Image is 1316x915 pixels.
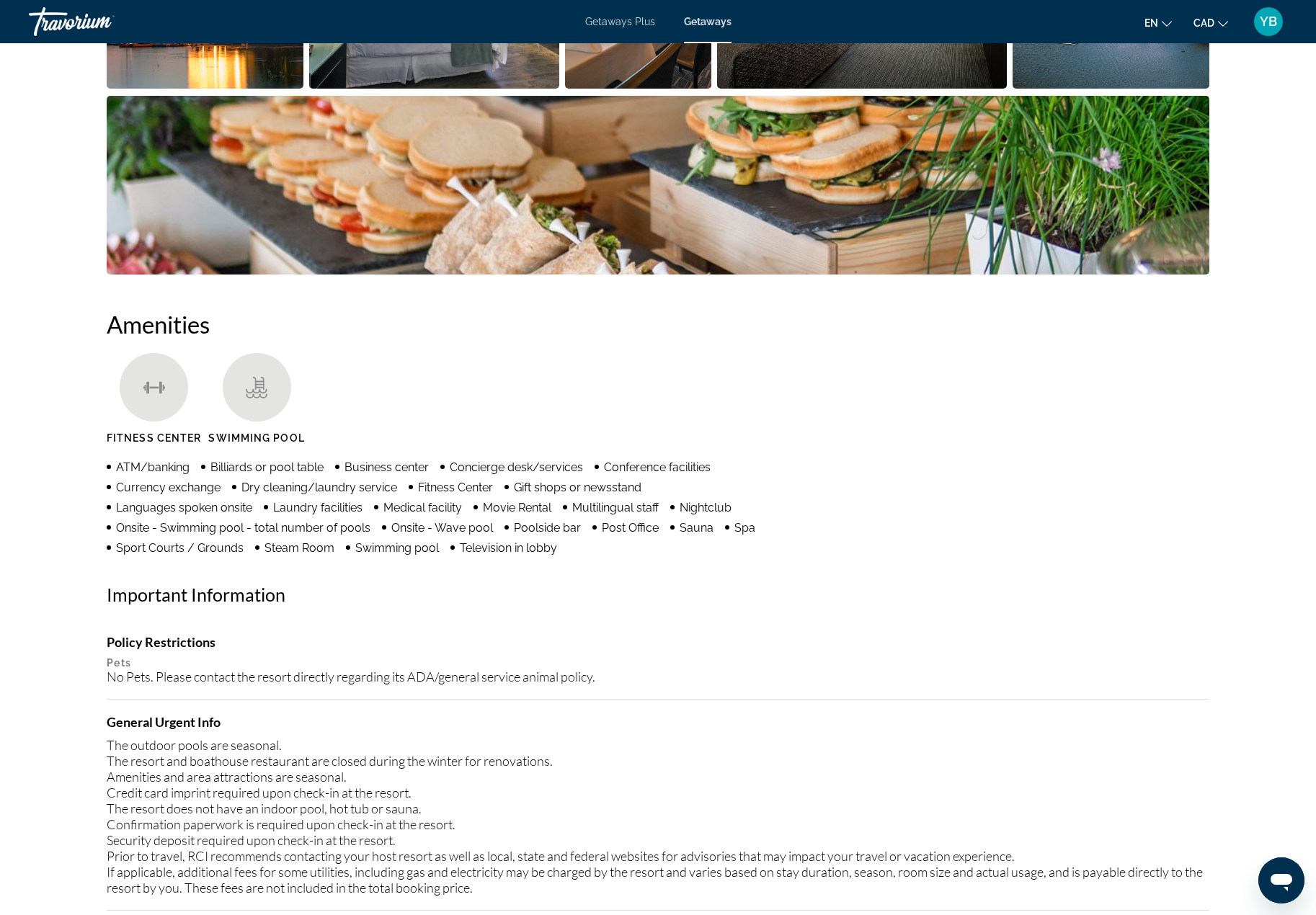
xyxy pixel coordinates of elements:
[1260,14,1277,29] span: YB
[107,95,1209,275] button: Open full-screen image slider
[208,432,304,444] span: Swimming Pool
[572,501,659,514] span: Multilingual staff
[680,521,713,535] span: Sauna
[107,714,1209,730] h4: General Urgent Info
[460,541,557,555] span: Television in lobby
[107,634,1209,650] h4: Policy Restrictions
[116,460,190,474] span: ATM/banking
[107,432,201,444] span: Fitness Center
[116,521,370,535] span: Onsite - Swimming pool - total number of pools
[1250,6,1287,37] button: User Menu
[29,3,173,40] a: Travorium
[355,541,439,555] span: Swimming pool
[107,737,1209,896] div: The outdoor pools are seasonal. The resort and boathouse restaurant are closed during the winter ...
[210,460,324,474] span: Billiards or pool table
[514,521,581,535] span: Poolside bar
[107,657,1209,669] p: Pets
[585,16,655,27] a: Getaways Plus
[684,16,732,27] a: Getaways
[264,541,334,555] span: Steam Room
[116,541,244,555] span: Sport Courts / Grounds
[1144,17,1158,29] span: en
[344,460,429,474] span: Business center
[383,501,462,514] span: Medical facility
[1258,857,1304,903] iframe: Button to launch messaging window
[116,501,252,514] span: Languages spoken onsite
[418,481,493,494] span: Fitness Center
[604,460,711,474] span: Conference facilities
[450,460,583,474] span: Concierge desk/services
[391,521,493,535] span: Onsite - Wave pool
[107,310,1209,339] h2: Amenities
[116,481,221,494] span: Currency exchange
[602,521,659,535] span: Post Office
[107,584,1209,605] h2: Important Information
[1144,12,1172,33] button: Change language
[680,501,732,514] span: Nightclub
[483,501,551,514] span: Movie Rental
[107,669,1209,684] div: No Pets. Please contact the resort directly regarding its ADA/general service animal policy.
[514,481,641,494] span: Gift shops or newsstand
[1193,12,1228,33] button: Change currency
[734,521,755,535] span: Spa
[1193,17,1214,29] span: CAD
[273,501,363,514] span: Laundry facilities
[241,481,397,494] span: Dry cleaning/laundry service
